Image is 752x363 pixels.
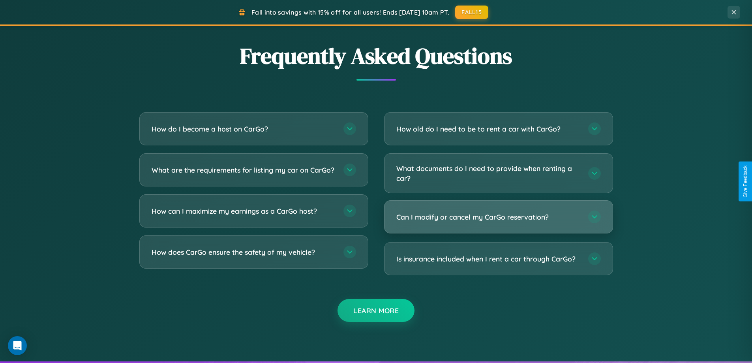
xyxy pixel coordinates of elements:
[152,247,336,257] h3: How does CarGo ensure the safety of my vehicle?
[743,166,748,197] div: Give Feedback
[396,254,580,264] h3: Is insurance included when I rent a car through CarGo?
[251,8,449,16] span: Fall into savings with 15% off for all users! Ends [DATE] 10am PT.
[396,124,580,134] h3: How old do I need to be to rent a car with CarGo?
[152,206,336,216] h3: How can I maximize my earnings as a CarGo host?
[152,165,336,175] h3: What are the requirements for listing my car on CarGo?
[139,41,613,71] h2: Frequently Asked Questions
[396,212,580,222] h3: Can I modify or cancel my CarGo reservation?
[396,164,580,183] h3: What documents do I need to provide when renting a car?
[8,336,27,355] div: Open Intercom Messenger
[152,124,336,134] h3: How do I become a host on CarGo?
[338,299,414,322] button: Learn More
[455,6,488,19] button: FALL15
